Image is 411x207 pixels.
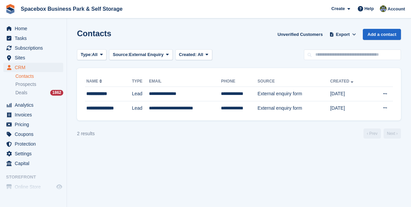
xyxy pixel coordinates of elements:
[330,87,370,101] td: [DATE]
[5,4,15,14] img: stora-icon-8386f47178a22dfd0bd8f6a31ec36ba5ce8667c1dd55bd0f319d3a0aa187defe.svg
[15,130,55,139] span: Coupons
[3,53,63,62] a: menu
[3,24,63,33] a: menu
[3,130,63,139] a: menu
[15,34,55,43] span: Tasks
[15,89,63,96] a: Deals 1862
[15,139,55,149] span: Protection
[92,51,98,58] span: All
[18,3,125,14] a: Spacebox Business Park & Self Storage
[384,128,401,139] a: Next
[330,79,354,84] a: Created
[15,182,55,192] span: Online Store
[15,149,55,158] span: Settings
[15,63,55,72] span: CRM
[109,49,172,60] button: Source: External Enquiry
[331,5,345,12] span: Create
[3,43,63,53] a: menu
[132,76,149,87] th: Type
[3,182,63,192] a: menu
[77,29,111,38] h1: Contacts
[363,128,381,139] a: Previous
[15,120,55,129] span: Pricing
[179,52,197,57] span: Created:
[3,139,63,149] a: menu
[81,51,92,58] span: Type:
[362,128,402,139] nav: Page
[15,100,55,110] span: Analytics
[3,149,63,158] a: menu
[258,76,330,87] th: Source
[3,34,63,43] a: menu
[50,90,63,96] div: 1862
[15,81,63,88] a: Prospects
[15,110,55,119] span: Invoices
[364,5,374,12] span: Help
[3,159,63,168] a: menu
[15,90,27,96] span: Deals
[3,110,63,119] a: menu
[132,101,149,115] td: Lead
[221,76,257,87] th: Phone
[6,174,67,180] span: Storefront
[15,81,36,88] span: Prospects
[330,101,370,115] td: [DATE]
[275,29,325,40] a: Unverified Customers
[388,6,405,12] span: Account
[77,49,106,60] button: Type: All
[175,49,212,60] button: Created: All
[197,52,203,57] span: All
[77,130,95,137] div: 2 results
[15,159,55,168] span: Capital
[129,51,164,58] span: External Enquiry
[258,87,330,101] td: External enquiry form
[3,100,63,110] a: menu
[15,43,55,53] span: Subscriptions
[86,79,103,84] a: Name
[3,63,63,72] a: menu
[15,73,63,80] a: Contacts
[15,53,55,62] span: Sites
[3,120,63,129] a: menu
[15,24,55,33] span: Home
[258,101,330,115] td: External enquiry form
[132,87,149,101] td: Lead
[113,51,129,58] span: Source:
[363,29,401,40] a: Add a contact
[328,29,357,40] button: Export
[149,76,221,87] th: Email
[336,31,350,38] span: Export
[55,183,63,191] a: Preview store
[380,5,387,12] img: sahil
